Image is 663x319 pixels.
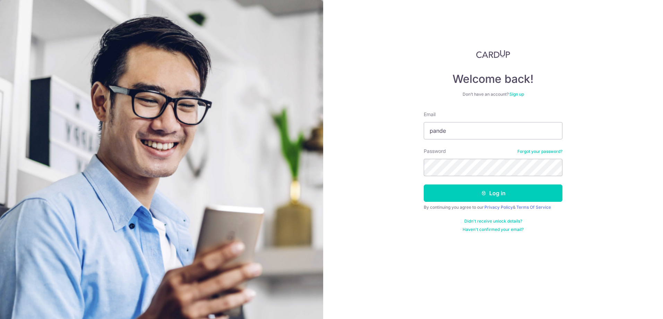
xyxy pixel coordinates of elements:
a: Privacy Policy [484,205,513,210]
div: By continuing you agree to our & [424,205,562,210]
h4: Welcome back! [424,72,562,86]
a: Forgot your password? [517,149,562,154]
a: Haven't confirmed your email? [463,227,524,232]
button: Log in [424,184,562,202]
a: Sign up [509,92,524,97]
input: Enter your Email [424,122,562,139]
label: Email [424,111,436,118]
a: Terms Of Service [516,205,551,210]
label: Password [424,148,446,155]
img: CardUp Logo [476,50,510,58]
a: Didn't receive unlock details? [464,218,522,224]
div: Don’t have an account? [424,92,562,97]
